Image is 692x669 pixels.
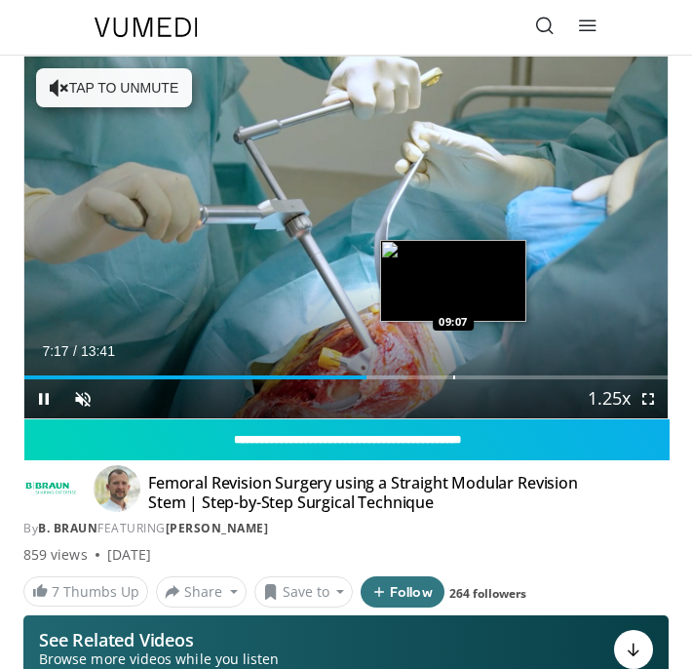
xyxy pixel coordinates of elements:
[156,576,247,608] button: Share
[166,520,269,536] a: [PERSON_NAME]
[36,68,192,107] button: Tap to unmute
[39,630,279,649] p: See Related Videos
[380,240,526,322] img: image.jpeg
[148,473,605,512] h4: Femoral Revision Surgery using a Straight Modular Revision Stem | Step-by-Step Surgical Technique
[95,18,198,37] img: VuMedi Logo
[629,379,668,418] button: Fullscreen
[38,520,97,536] a: B. Braun
[23,576,148,607] a: 7 Thumbs Up
[73,343,77,359] span: /
[449,585,526,602] a: 264 followers
[24,379,63,418] button: Pause
[107,545,151,565] div: [DATE]
[23,545,88,565] span: 859 views
[23,473,78,504] img: B. Braun
[81,343,115,359] span: 13:41
[39,649,279,669] span: Browse more videos while you listen
[52,582,59,601] span: 7
[24,375,668,379] div: Progress Bar
[23,520,669,537] div: By FEATURING
[590,379,629,418] button: Playback Rate
[254,576,354,608] button: Save to
[63,379,102,418] button: Unmute
[24,57,668,418] video-js: Video Player
[94,465,140,512] img: Avatar
[42,343,68,359] span: 7:17
[361,576,444,608] button: Follow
